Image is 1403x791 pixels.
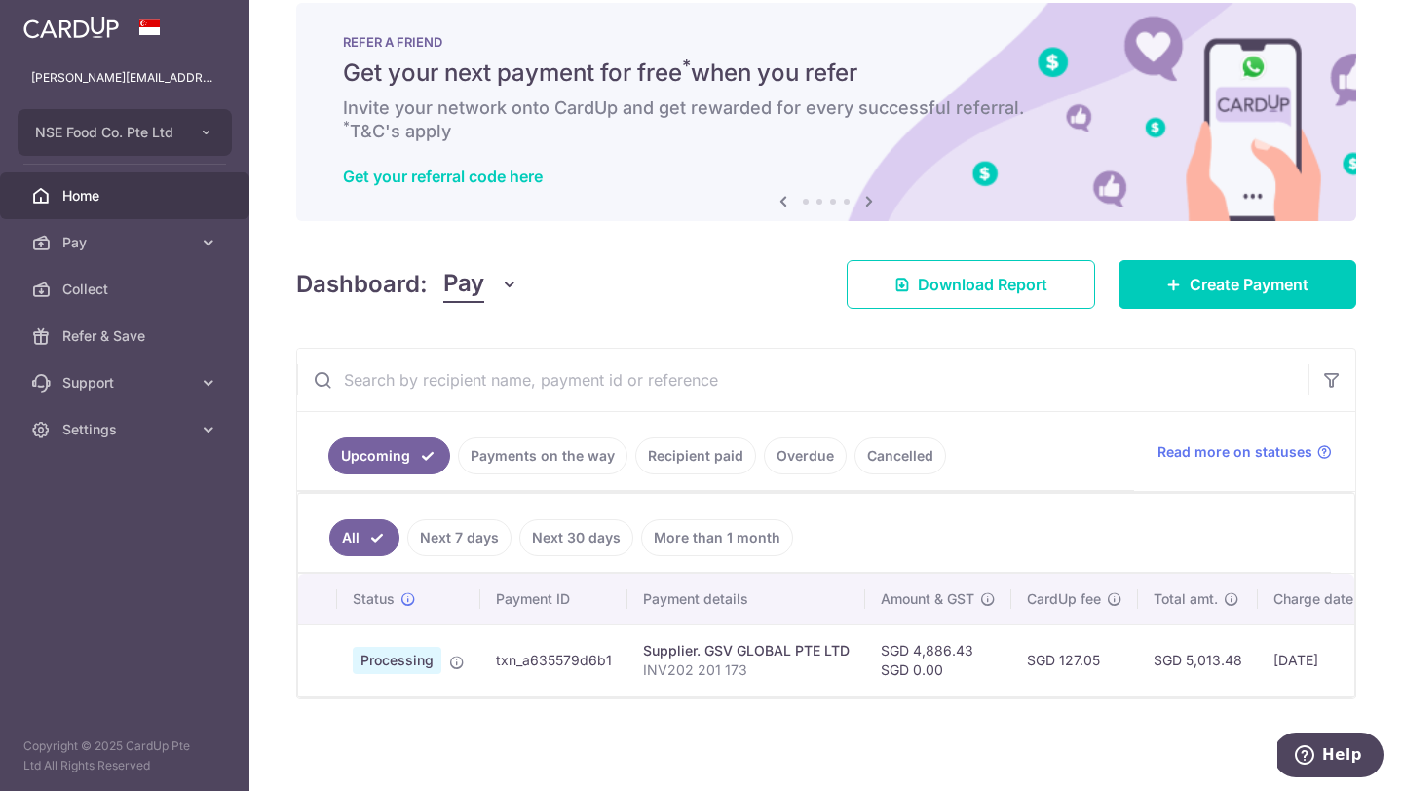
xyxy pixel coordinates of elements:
[1027,589,1101,609] span: CardUp fee
[62,186,191,206] span: Home
[296,3,1356,221] img: RAF banner
[458,437,627,474] a: Payments on the way
[296,267,428,302] h4: Dashboard:
[641,519,793,556] a: More than 1 month
[62,280,191,299] span: Collect
[353,589,395,609] span: Status
[1273,589,1353,609] span: Charge date
[1138,624,1258,696] td: SGD 5,013.48
[407,519,512,556] a: Next 7 days
[1154,589,1218,609] span: Total amt.
[62,373,191,393] span: Support
[1119,260,1356,309] a: Create Payment
[881,589,974,609] span: Amount & GST
[343,167,543,186] a: Get your referral code here
[62,326,191,346] span: Refer & Save
[18,109,232,156] button: NSE Food Co. Pte Ltd
[1157,442,1312,462] span: Read more on statuses
[480,624,627,696] td: txn_a635579d6b1
[643,641,850,660] div: Supplier. GSV GLOBAL PTE LTD
[1190,273,1308,296] span: Create Payment
[865,624,1011,696] td: SGD 4,886.43 SGD 0.00
[23,16,119,39] img: CardUp
[854,437,946,474] a: Cancelled
[343,34,1309,50] p: REFER A FRIEND
[480,574,627,624] th: Payment ID
[1157,442,1332,462] a: Read more on statuses
[764,437,847,474] a: Overdue
[62,420,191,439] span: Settings
[627,574,865,624] th: Payment details
[643,660,850,680] p: INV202 201 173
[62,233,191,252] span: Pay
[329,519,399,556] a: All
[1011,624,1138,696] td: SGD 127.05
[443,266,484,303] span: Pay
[343,96,1309,143] h6: Invite your network onto CardUp and get rewarded for every successful referral. T&C's apply
[343,57,1309,89] h5: Get your next payment for free when you refer
[443,266,518,303] button: Pay
[1277,733,1384,781] iframe: Opens a widget where you can find more information
[297,349,1308,411] input: Search by recipient name, payment id or reference
[847,260,1095,309] a: Download Report
[31,68,218,88] p: [PERSON_NAME][EMAIL_ADDRESS][DOMAIN_NAME]
[1258,624,1390,696] td: [DATE]
[635,437,756,474] a: Recipient paid
[353,647,441,674] span: Processing
[35,123,179,142] span: NSE Food Co. Pte Ltd
[918,273,1047,296] span: Download Report
[328,437,450,474] a: Upcoming
[519,519,633,556] a: Next 30 days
